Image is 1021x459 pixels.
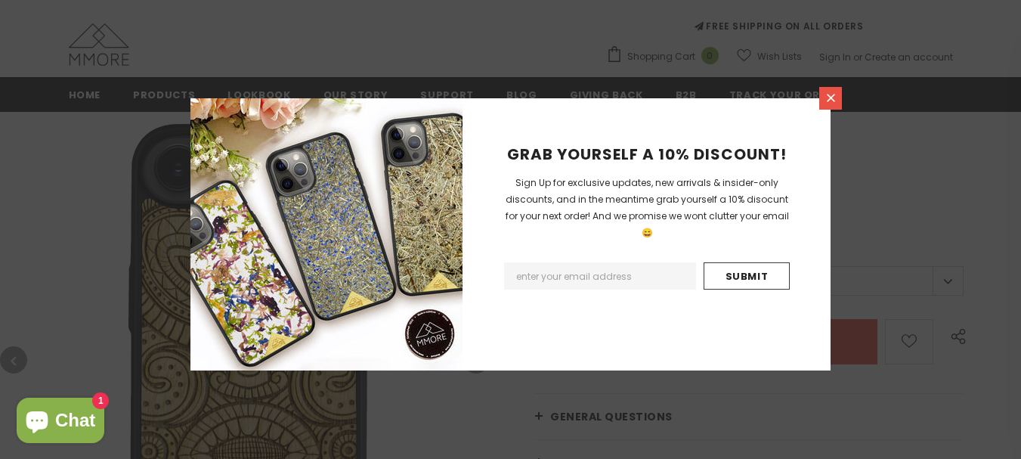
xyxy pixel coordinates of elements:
[704,262,790,290] input: Submit
[819,87,842,110] a: Close
[12,398,109,447] inbox-online-store-chat: Shopify online store chat
[507,144,787,165] span: GRAB YOURSELF A 10% DISCOUNT!
[506,176,789,239] span: Sign Up for exclusive updates, new arrivals & insider-only discounts, and in the meantime grab yo...
[504,262,696,290] input: Email Address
